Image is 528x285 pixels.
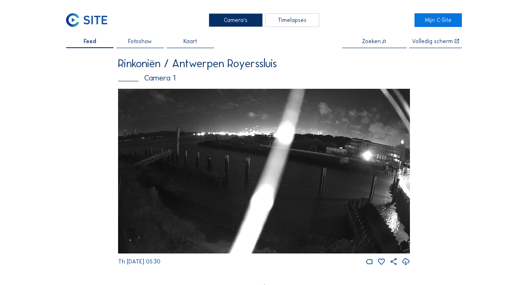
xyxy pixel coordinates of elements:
div: Camera 1 [118,74,410,82]
div: Timelapses [265,13,319,27]
div: Rinkoniën / Antwerpen Royerssluis [118,58,410,69]
a: C-SITE Logo [66,13,113,27]
span: Kaart [183,39,197,44]
span: Fotoshow [128,39,152,44]
span: Feed [84,39,96,44]
img: C-SITE Logo [66,13,108,27]
div: Volledig scherm [412,39,453,44]
span: Th [DATE] 05:30 [118,258,160,265]
div: Camera's [209,13,263,27]
a: Mijn C-Site [415,13,462,27]
img: Image [118,89,410,253]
